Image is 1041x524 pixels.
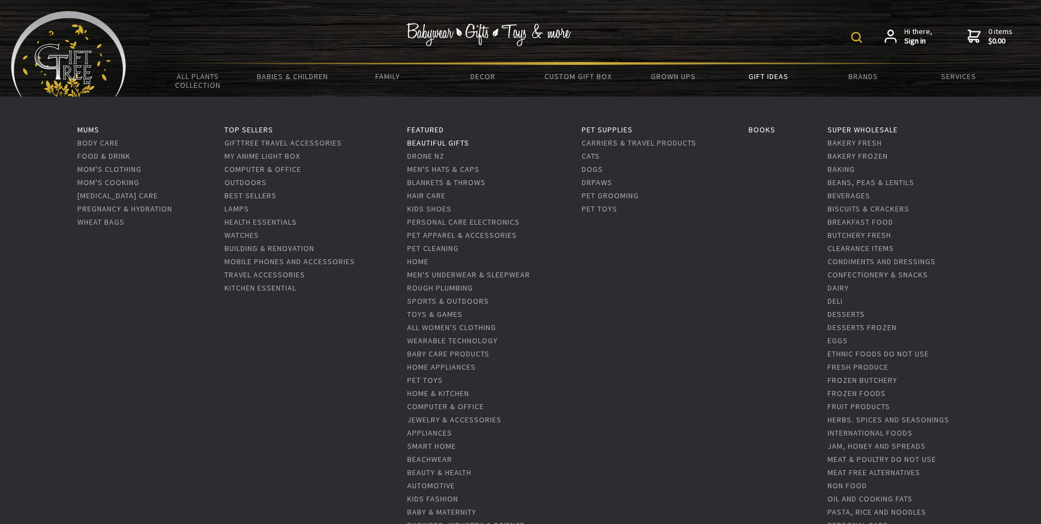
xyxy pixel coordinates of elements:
[582,125,633,135] a: Pet Supplies
[828,283,849,293] a: Dairy
[582,138,696,148] a: Carriers & Travel Products
[828,494,913,504] a: Oil and Cooking Fats
[828,415,949,425] a: Herbs. Spices and Seasonings
[828,402,890,411] a: Fruit Products
[407,270,530,280] a: Men's Underwear & Sleepwear
[407,336,498,345] a: Wearable Technology
[828,388,886,398] a: Frozen Foods
[407,138,469,148] a: Beautiful Gifts
[77,164,142,174] a: Mom's Clothing
[407,296,489,306] a: Sports & Outdoors
[828,151,888,161] a: Bakery Frozen
[407,507,476,517] a: Baby & Maternity
[224,217,297,227] a: Health Essentials
[828,191,870,200] a: Beverages
[582,177,612,187] a: DrPaws
[407,454,452,464] a: Beachwear
[407,125,444,135] a: Featured
[828,257,936,266] a: Condiments and Dressings
[828,177,914,187] a: Beans, Peas & Lentils
[407,257,429,266] a: Home
[904,36,932,46] strong: Sign in
[828,125,898,135] a: Super Wholesale
[828,138,882,148] a: Bakery Fresh
[77,217,125,227] a: Wheat Bags
[77,177,139,187] a: Mom's Cooking
[224,125,273,135] a: Top Sellers
[224,230,259,240] a: Watches
[911,65,1006,88] a: Services
[224,283,296,293] a: Kitchen Essential
[828,296,843,306] a: Deli
[224,164,301,174] a: Computer & Office
[224,243,314,253] a: Building & Renovation
[407,151,444,161] a: Drone NZ
[885,27,932,46] a: Hi there,Sign in
[407,467,471,477] a: Beauty & Health
[967,27,1012,46] a: 0 items$0.00
[407,494,458,504] a: Kids Fashion
[828,230,891,240] a: Butchery Fresh
[851,32,862,43] img: product search
[582,191,639,200] a: Pet Grooming
[407,283,473,293] a: Rough Plumbing
[407,177,486,187] a: Blankets & Throws
[828,270,928,280] a: Confectionery & Snacks
[407,322,496,332] a: All Women's Clothing
[904,27,932,46] span: Hi there,
[407,402,484,411] a: Computer & Office
[582,164,603,174] a: Dogs
[77,125,99,135] a: Mums
[749,125,775,135] a: Books
[828,336,848,345] a: Eggs
[245,65,340,88] a: Babies & Children
[828,309,865,319] a: Desserts
[407,217,520,227] a: Personal Care Electronics
[828,164,855,174] a: Baking
[828,243,894,253] a: Clearance Items
[407,191,446,200] a: Hair Care
[11,11,126,102] img: Babyware - Gifts - Toys and more...
[828,441,926,451] a: Jam, Honey and Spreads
[721,65,815,88] a: Gift Ideas
[407,441,456,451] a: Smart Home
[988,26,1012,46] span: 0 items
[988,36,1012,46] strong: $0.00
[77,138,119,148] a: Body Care
[828,322,897,332] a: Desserts Frozen
[224,191,277,200] a: Best Sellers
[224,151,300,161] a: My Anime Light Box
[224,138,342,148] a: GiftTree Travel accessories
[828,481,867,490] a: Non Food
[828,204,909,214] a: Biscuits & Crackers
[407,349,489,359] a: Baby care Products
[224,257,355,266] a: Mobile Phones And Accessories
[626,65,721,88] a: Grown Ups
[828,375,897,385] a: Frozen Butchery
[828,428,913,438] a: International Foods
[828,454,936,464] a: Meat & Poultry DO NOT USE
[828,349,929,359] a: Ethnic Foods DO NOT USE
[582,204,617,214] a: Pet Toys
[224,270,305,280] a: Travel Accessories
[77,204,172,214] a: Pregnancy & Hydration
[407,362,476,372] a: Home Appliances
[407,481,455,490] a: Automotive
[340,65,435,88] a: Family
[224,177,267,187] a: Outdoors
[531,65,626,88] a: Custom Gift Box
[828,362,888,372] a: Fresh Produce
[407,428,452,438] a: Appliances
[407,243,459,253] a: Pet Cleaning
[407,415,502,425] a: Jewelry & Accessories
[582,151,600,161] a: Cats
[816,65,911,88] a: Brands
[435,65,530,88] a: Decor
[407,164,480,174] a: Men's Hats & Caps
[224,204,249,214] a: Lamps
[828,217,893,227] a: Breakfast Food
[407,23,571,46] img: Babywear - Gifts - Toys & more
[150,65,245,97] a: All Plants Collection
[828,467,920,477] a: Meat Free Alternatives
[407,309,463,319] a: Toys & Games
